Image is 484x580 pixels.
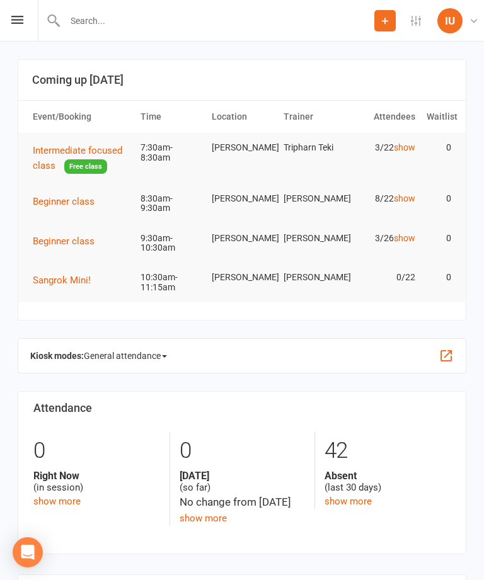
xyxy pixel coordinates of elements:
[394,193,415,203] a: show
[33,145,122,171] span: Intermediate focused class
[278,184,350,213] td: [PERSON_NAME]
[33,496,81,507] a: show more
[30,351,84,361] strong: Kiosk modes:
[325,470,451,482] strong: Absent
[33,196,95,207] span: Beginner class
[206,263,278,292] td: [PERSON_NAME]
[33,470,160,482] strong: Right Now
[421,184,457,213] td: 0
[421,101,457,133] th: Waitlist
[180,432,306,470] div: 0
[278,263,350,292] td: [PERSON_NAME]
[421,263,457,292] td: 0
[206,133,278,162] td: [PERSON_NAME]
[33,236,95,247] span: Beginner class
[33,143,129,174] button: Intermediate focused classFree class
[33,234,103,249] button: Beginner class
[206,224,278,253] td: [PERSON_NAME]
[33,194,103,209] button: Beginner class
[180,513,227,524] a: show more
[278,101,350,133] th: Trainer
[206,184,278,213] td: [PERSON_NAME]
[27,101,135,133] th: Event/Booking
[349,224,421,253] td: 3/26
[13,537,43,567] div: Open Intercom Messenger
[33,470,160,494] div: (in session)
[135,263,207,302] td: 10:30am-11:15am
[135,101,207,133] th: Time
[325,432,451,470] div: 42
[349,263,421,292] td: 0/22
[325,470,451,494] div: (last 30 days)
[135,184,207,224] td: 8:30am-9:30am
[206,101,278,133] th: Location
[180,470,306,494] div: (so far)
[349,184,421,213] td: 8/22
[278,133,350,162] td: Tripharn Teki
[135,224,207,263] td: 9:30am-10:30am
[33,273,100,288] button: Sangrok Mini!
[33,432,160,470] div: 0
[32,74,452,86] h3: Coming up [DATE]
[33,402,451,414] h3: Attendance
[61,12,374,30] input: Search...
[349,101,421,133] th: Attendees
[84,346,167,366] span: General attendance
[33,275,91,286] span: Sangrok Mini!
[349,133,421,162] td: 3/22
[421,133,457,162] td: 0
[180,494,306,511] div: No change from [DATE]
[64,159,107,174] span: Free class
[394,233,415,243] a: show
[135,133,207,173] td: 7:30am-8:30am
[421,224,457,253] td: 0
[325,496,372,507] a: show more
[278,224,350,253] td: [PERSON_NAME]
[180,470,306,482] strong: [DATE]
[394,142,415,152] a: show
[437,8,463,33] div: IU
